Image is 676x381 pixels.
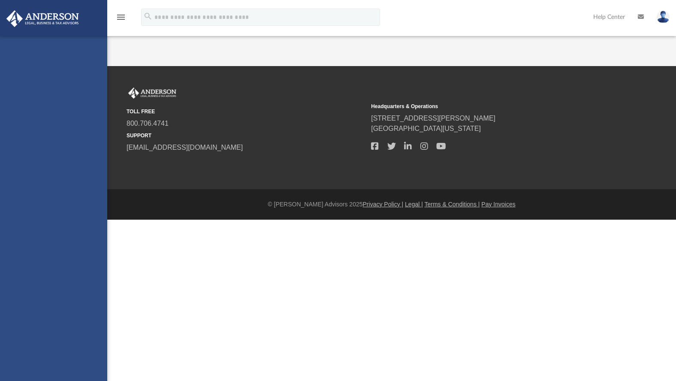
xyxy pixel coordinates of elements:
[127,88,178,99] img: Anderson Advisors Platinum Portal
[425,201,480,208] a: Terms & Conditions |
[363,201,404,208] a: Privacy Policy |
[127,144,243,151] a: [EMAIL_ADDRESS][DOMAIN_NAME]
[127,120,169,127] a: 800.706.4741
[371,115,495,122] a: [STREET_ADDRESS][PERSON_NAME]
[371,103,610,110] small: Headquarters & Operations
[127,108,365,115] small: TOLL FREE
[116,16,126,22] a: menu
[127,132,365,139] small: SUPPORT
[116,12,126,22] i: menu
[371,125,481,132] a: [GEOGRAPHIC_DATA][US_STATE]
[657,11,670,23] img: User Pic
[143,12,153,21] i: search
[405,201,423,208] a: Legal |
[107,200,676,209] div: © [PERSON_NAME] Advisors 2025
[481,201,515,208] a: Pay Invoices
[4,10,81,27] img: Anderson Advisors Platinum Portal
